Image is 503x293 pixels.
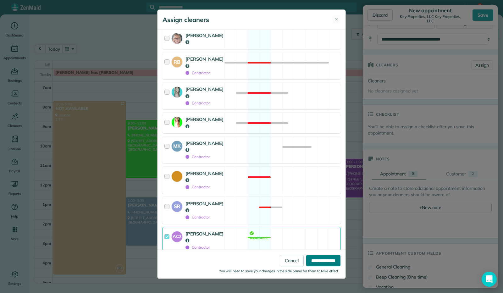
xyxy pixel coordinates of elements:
div: Open Intercom Messenger [482,272,497,287]
strong: [PERSON_NAME] [185,140,224,153]
strong: [PERSON_NAME] [185,201,224,213]
strong: [PERSON_NAME] [185,170,224,183]
strong: [PERSON_NAME] [185,86,224,99]
strong: [PERSON_NAME] [185,231,224,244]
strong: AC2 [172,231,182,240]
span: Contractor [185,215,210,219]
strong: MK [172,141,182,150]
strong: [PERSON_NAME] [185,56,224,69]
small: You will need to save your changes in the side panel for them to take effect. [219,269,339,273]
strong: [PERSON_NAME] [185,32,224,45]
strong: [PERSON_NAME] [185,116,224,129]
strong: SR [172,201,182,210]
h5: Assign cleaners [163,15,209,24]
span: Contractor [185,185,210,189]
span: Contractor [185,245,210,250]
strong: RB [172,57,182,66]
span: Contractor [185,154,210,159]
span: Contractor [185,70,210,75]
a: Cancel [280,255,304,266]
span: ✕ [335,16,338,23]
span: Contractor [185,101,210,105]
